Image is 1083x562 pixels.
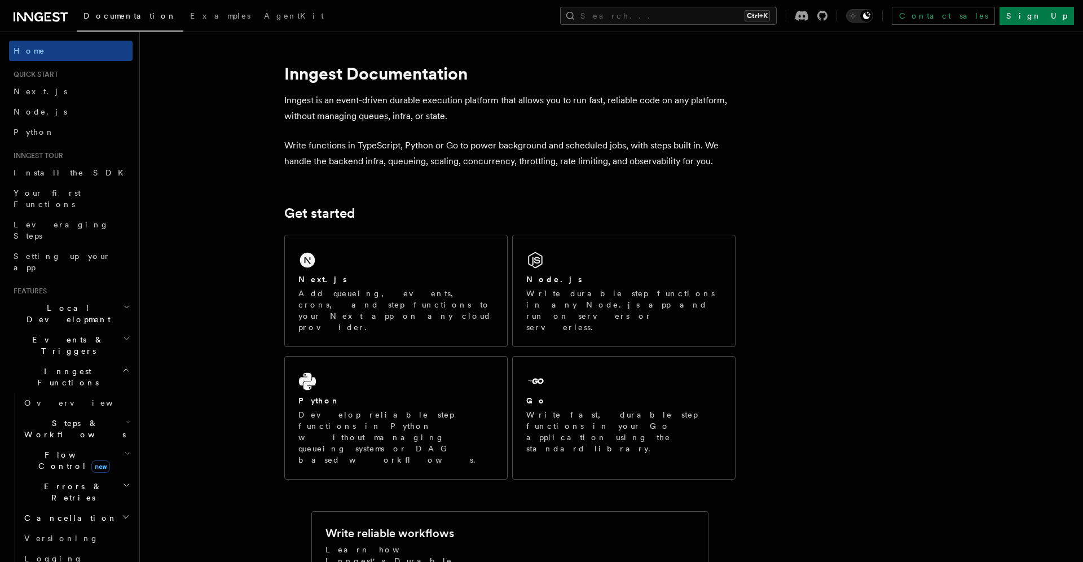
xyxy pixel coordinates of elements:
button: Cancellation [20,508,133,528]
p: Develop reliable step functions in Python without managing queueing systems or DAG based workflows. [298,409,494,466]
a: Examples [183,3,257,30]
span: Quick start [9,70,58,79]
span: Leveraging Steps [14,220,109,240]
span: Errors & Retries [20,481,122,503]
a: Node.js [9,102,133,122]
button: Local Development [9,298,133,330]
a: Leveraging Steps [9,214,133,246]
a: Next.js [9,81,133,102]
a: AgentKit [257,3,331,30]
span: Install the SDK [14,168,130,177]
a: Documentation [77,3,183,32]
h2: Node.js [526,274,582,285]
span: Setting up your app [14,252,111,272]
p: Write durable step functions in any Node.js app and run on servers or serverless. [526,288,721,333]
button: Events & Triggers [9,330,133,361]
span: Documentation [83,11,177,20]
button: Search...Ctrl+K [560,7,777,25]
h2: Next.js [298,274,347,285]
span: Features [9,287,47,296]
a: Python [9,122,133,142]
span: Flow Control [20,449,124,472]
span: Local Development [9,302,123,325]
span: Events & Triggers [9,334,123,357]
span: Home [14,45,45,56]
p: Inngest is an event-driven durable execution platform that allows you to run fast, reliable code ... [284,93,736,124]
span: Cancellation [20,512,117,524]
button: Errors & Retries [20,476,133,508]
button: Toggle dark mode [846,9,873,23]
a: Overview [20,393,133,413]
span: Next.js [14,87,67,96]
a: Sign Up [1000,7,1074,25]
a: Your first Functions [9,183,133,214]
kbd: Ctrl+K [745,10,770,21]
button: Steps & Workflows [20,413,133,445]
span: new [91,460,110,473]
span: Python [14,128,55,137]
p: Add queueing, events, crons, and step functions to your Next app on any cloud provider. [298,288,494,333]
a: Versioning [20,528,133,548]
h2: Write reliable workflows [325,525,454,541]
h1: Inngest Documentation [284,63,736,84]
p: Write functions in TypeScript, Python or Go to power background and scheduled jobs, with steps bu... [284,138,736,169]
span: Steps & Workflows [20,418,126,440]
a: GoWrite fast, durable step functions in your Go application using the standard library. [512,356,736,480]
span: Inngest Functions [9,366,122,388]
span: Inngest tour [9,151,63,160]
a: Setting up your app [9,246,133,278]
h2: Python [298,395,340,406]
span: Overview [24,398,140,407]
a: Install the SDK [9,163,133,183]
a: Contact sales [892,7,995,25]
h2: Go [526,395,547,406]
button: Flow Controlnew [20,445,133,476]
span: Examples [190,11,250,20]
span: Versioning [24,534,99,543]
button: Inngest Functions [9,361,133,393]
a: Next.jsAdd queueing, events, crons, and step functions to your Next app on any cloud provider. [284,235,508,347]
span: Node.js [14,107,67,116]
span: AgentKit [264,11,324,20]
a: Node.jsWrite durable step functions in any Node.js app and run on servers or serverless. [512,235,736,347]
a: Home [9,41,133,61]
a: PythonDevelop reliable step functions in Python without managing queueing systems or DAG based wo... [284,356,508,480]
a: Get started [284,205,355,221]
span: Your first Functions [14,188,81,209]
p: Write fast, durable step functions in your Go application using the standard library. [526,409,721,454]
